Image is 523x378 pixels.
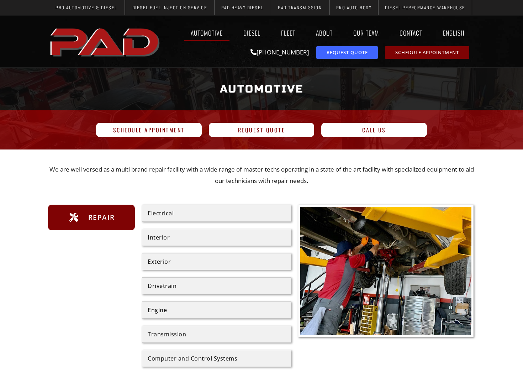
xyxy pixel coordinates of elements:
span: Schedule Appointment [113,127,185,133]
div: Computer and Control Systems [148,356,286,361]
nav: Menu [163,25,475,41]
img: The image shows the word "PAD" in bold, red, uppercase letters with a slight shadow effect. [48,22,163,61]
a: [PHONE_NUMBER] [250,48,309,56]
div: Exterior [148,259,286,264]
span: Diesel Fuel Injection Service [132,5,207,10]
a: Contact [393,25,429,41]
a: Our Team [347,25,386,41]
img: A mechanic in a red shirt and gloves works under a raised vehicle on a lift in an auto repair shop. [300,207,471,335]
span: Call Us [362,127,386,133]
span: PAD Transmission [278,5,322,10]
span: Diesel Performance Warehouse [385,5,465,10]
span: Request Quote [238,127,285,133]
a: Call Us [321,123,427,137]
a: About [309,25,339,41]
a: request a service or repair quote [316,46,378,59]
span: Request Quote [327,50,368,55]
a: Diesel [237,25,267,41]
p: We are well versed as a multi brand repair facility with a wide range of master techs operating i... [48,164,475,187]
a: schedule repair or service appointment [385,46,469,59]
div: Electrical [148,210,286,216]
span: Pro Auto Body [336,5,372,10]
span: Schedule Appointment [395,50,459,55]
h1: Automotive [52,76,471,103]
div: Drivetrain [148,283,286,289]
a: Request Quote [209,123,315,137]
a: pro automotive and diesel home page [48,22,163,61]
a: Schedule Appointment [96,123,202,137]
a: Automotive [184,25,229,41]
div: Interior [148,235,286,240]
span: Pro Automotive & Diesel [56,5,117,10]
span: PAD Heavy Diesel [221,5,263,10]
a: English [436,25,475,41]
a: Fleet [274,25,302,41]
div: Transmission [148,331,286,337]
div: Engine [148,307,286,313]
span: Repair [86,212,115,223]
